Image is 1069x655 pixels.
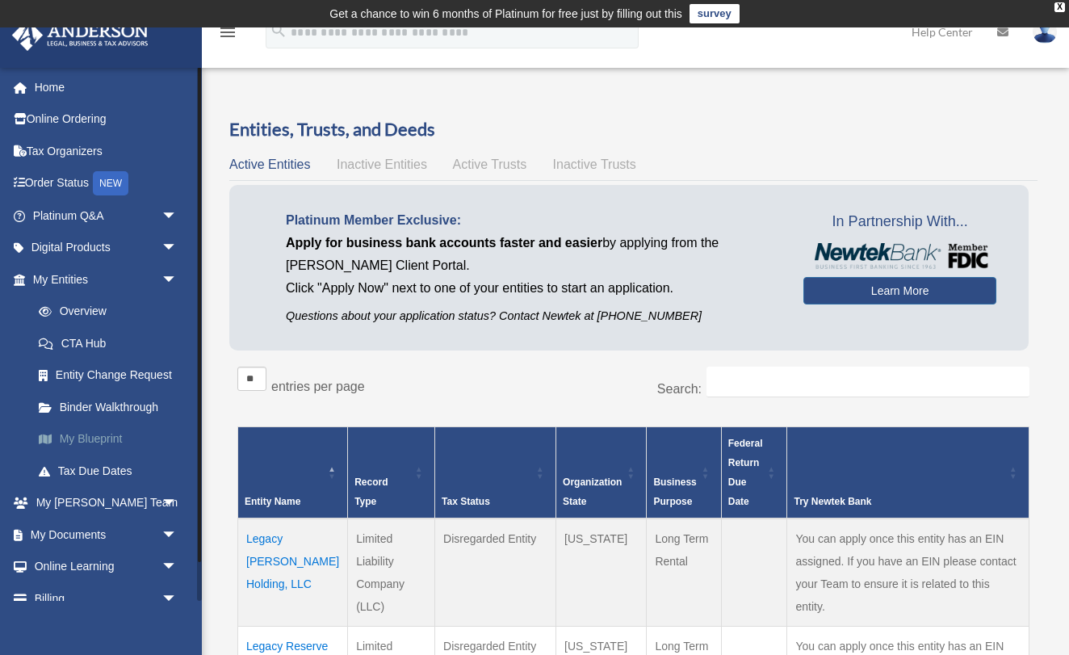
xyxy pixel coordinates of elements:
[811,243,988,269] img: NewtekBankLogoSM.png
[229,157,310,171] span: Active Entities
[23,359,202,392] a: Entity Change Request
[161,263,194,296] span: arrow_drop_down
[803,209,996,235] span: In Partnership With...
[11,103,202,136] a: Online Ordering
[218,28,237,42] a: menu
[794,492,1004,511] div: Try Newtek Bank
[11,71,202,103] a: Home
[803,277,996,304] a: Learn More
[218,23,237,42] i: menu
[23,327,202,359] a: CTA Hub
[453,157,527,171] span: Active Trusts
[161,487,194,520] span: arrow_drop_down
[23,296,194,328] a: Overview
[93,171,128,195] div: NEW
[354,477,388,507] span: Record Type
[563,477,622,507] span: Organization State
[556,426,647,519] th: Organization State: Activate to sort
[271,380,365,393] label: entries per page
[556,519,647,627] td: [US_STATE]
[11,582,202,615] a: Billingarrow_drop_down
[270,22,287,40] i: search
[286,306,779,326] p: Questions about your application status? Contact Newtek at [PHONE_NUMBER]
[787,426,1029,519] th: Try Newtek Bank : Activate to sort
[11,135,202,167] a: Tax Organizers
[647,426,721,519] th: Business Purpose: Activate to sort
[286,209,779,232] p: Platinum Member Exclusive:
[238,426,348,519] th: Entity Name: Activate to invert sorting
[161,582,194,615] span: arrow_drop_down
[161,199,194,233] span: arrow_drop_down
[647,519,721,627] td: Long Term Rental
[161,232,194,265] span: arrow_drop_down
[442,496,490,507] span: Tax Status
[11,551,202,583] a: Online Learningarrow_drop_down
[229,117,1038,142] h3: Entities, Trusts, and Deeds
[657,382,702,396] label: Search:
[1033,20,1057,44] img: User Pic
[11,263,202,296] a: My Entitiesarrow_drop_down
[435,519,556,627] td: Disregarded Entity
[11,232,202,264] a: Digital Productsarrow_drop_down
[11,199,202,232] a: Platinum Q&Aarrow_drop_down
[161,519,194,552] span: arrow_drop_down
[23,391,202,423] a: Binder Walkthrough
[7,19,153,51] img: Anderson Advisors Platinum Portal
[11,519,202,551] a: My Documentsarrow_drop_down
[348,426,435,519] th: Record Type: Activate to sort
[435,426,556,519] th: Tax Status: Activate to sort
[728,438,763,507] span: Federal Return Due Date
[161,551,194,584] span: arrow_drop_down
[329,4,682,23] div: Get a chance to win 6 months of Platinum for free just by filling out this
[721,426,787,519] th: Federal Return Due Date: Activate to sort
[286,236,602,250] span: Apply for business bank accounts faster and easier
[337,157,427,171] span: Inactive Entities
[23,455,202,487] a: Tax Due Dates
[238,519,348,627] td: Legacy [PERSON_NAME] Holding, LLC
[11,167,202,200] a: Order StatusNEW
[1054,2,1065,12] div: close
[690,4,740,23] a: survey
[245,496,300,507] span: Entity Name
[553,157,636,171] span: Inactive Trusts
[286,232,779,277] p: by applying from the [PERSON_NAME] Client Portal.
[348,519,435,627] td: Limited Liability Company (LLC)
[23,423,202,456] a: My Blueprint
[11,487,202,519] a: My [PERSON_NAME] Teamarrow_drop_down
[653,477,696,507] span: Business Purpose
[787,519,1029,627] td: You can apply once this entity has an EIN assigned. If you have an EIN please contact your Team t...
[286,277,779,300] p: Click "Apply Now" next to one of your entities to start an application.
